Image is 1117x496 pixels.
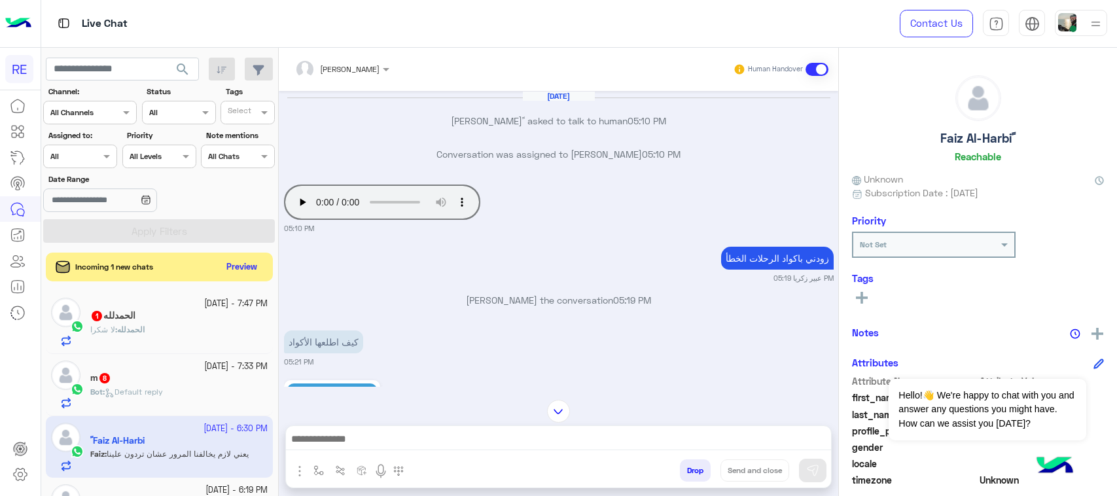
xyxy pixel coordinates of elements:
h6: Notes [852,327,879,338]
label: Note mentions [206,130,274,141]
h6: Attributes [852,357,898,368]
h5: ‏Faiz Al-Harbi ً [940,131,1016,146]
span: Incoming 1 new chats [75,261,153,273]
label: Status [147,86,214,97]
p: 11/10/2025, 5:19 PM [721,247,834,270]
small: Human Handover [748,64,803,75]
img: profile [1088,16,1104,32]
p: [PERSON_NAME] ً asked to talk to human [284,114,834,128]
b: Not Set [860,239,887,249]
label: Assigned to: [48,130,116,141]
button: Send and close [720,459,789,482]
a: Contact Us [900,10,973,37]
img: tab [56,15,72,31]
button: Apply Filters [43,219,275,243]
span: gender [852,440,977,454]
small: [DATE] - 7:47 PM [204,298,268,310]
label: Priority [127,130,194,141]
p: [PERSON_NAME] the conversation [284,293,834,307]
img: tab [989,16,1004,31]
small: عبير زكريا 05:19 PM [773,273,834,283]
img: userImage [1058,13,1076,31]
span: locale [852,457,977,470]
img: make a call [393,466,404,476]
button: select flow [308,459,330,481]
h6: Priority [852,215,886,226]
button: Trigger scenario [330,459,351,481]
span: Attribute Name [852,374,977,388]
div: RE [5,55,33,83]
img: send message [806,464,819,477]
img: defaultAdmin.png [51,361,80,390]
img: WhatsApp [71,383,84,396]
img: defaultAdmin.png [956,76,1001,120]
button: Preview [221,258,263,277]
span: الحمدلله [117,325,145,334]
img: tab [1025,16,1040,31]
span: Unknown [852,172,903,186]
p: Live Chat [82,15,128,33]
label: Channel: [48,86,135,97]
img: defaultAdmin.png [51,298,80,327]
span: Subscription Date : [DATE] [865,186,978,200]
img: WhatsApp [71,320,84,333]
span: Default reply [105,387,163,397]
span: 05:10 PM [628,115,666,126]
img: create order [357,465,367,476]
span: [PERSON_NAME] [320,64,380,74]
b: : [90,387,105,397]
span: first_name [852,391,977,404]
button: search [167,58,199,86]
audio: Your browser does not support the audio tag. [284,185,480,220]
img: select flow [313,465,324,476]
small: [DATE] - 7:33 PM [204,361,268,373]
span: last_name [852,408,977,421]
div: Select [226,105,251,120]
img: send voice note [373,463,389,479]
span: Hello!👋 We're happy to chat with you and answer any questions you might have. How can we assist y... [889,379,1086,440]
label: Date Range [48,173,195,185]
span: 1 [92,311,102,321]
small: 05:10 PM [284,223,314,234]
img: send attachment [292,463,308,479]
img: hulul-logo.png [1032,444,1078,489]
span: null [980,440,1105,454]
b: : [115,325,145,334]
h5: الحمدلله [90,310,135,321]
button: create order [351,459,373,481]
button: Drop [680,459,711,482]
span: Bot [90,387,103,397]
img: Trigger scenario [335,465,346,476]
h6: Reachable [955,151,1001,162]
h6: [DATE] [523,92,595,101]
span: 05:19 PM [613,294,651,306]
img: add [1091,328,1103,340]
span: Unknown [980,473,1105,487]
span: search [175,62,190,77]
h6: Tags [852,272,1104,284]
img: Logo [5,10,31,37]
img: notes [1070,328,1080,339]
img: scroll [547,400,570,423]
span: لا شكرا [90,325,115,334]
h5: m [90,372,111,383]
span: null [980,457,1105,470]
span: 8 [99,373,110,383]
small: 05:21 PM [284,357,313,367]
p: 11/10/2025, 5:21 PM [284,330,363,353]
p: Conversation was assigned to [PERSON_NAME] [284,147,834,161]
span: profile_pic [852,424,977,438]
span: timezone [852,473,977,487]
a: tab [983,10,1009,37]
span: 05:10 PM [642,149,681,160]
label: Tags [226,86,274,97]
